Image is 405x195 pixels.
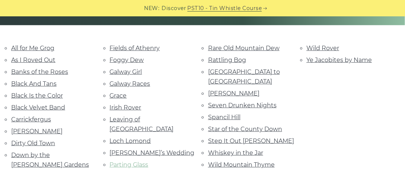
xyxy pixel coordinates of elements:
[307,45,339,52] a: Wild Rover
[11,56,55,64] a: As I Roved Out
[208,161,275,168] a: Wild Mountain Thyme
[110,149,195,156] a: [PERSON_NAME]’s Wedding
[110,104,141,111] a: Irish Rover
[208,56,246,64] a: Rattling Bog
[110,161,149,168] a: Parting Glass
[11,140,55,147] a: Dirty Old Town
[11,45,54,52] a: All for Me Grog
[110,92,127,99] a: Grace
[208,68,280,85] a: [GEOGRAPHIC_DATA] to [GEOGRAPHIC_DATA]
[110,68,142,75] a: Galway Girl
[110,137,151,144] a: Loch Lomond
[208,90,259,97] a: [PERSON_NAME]
[188,4,262,13] a: PST10 - Tin Whistle Course
[110,45,160,52] a: Fields of Athenry
[11,68,68,75] a: Banks of the Roses
[208,126,282,133] a: Star of the County Down
[208,45,280,52] a: Rare Old Mountain Dew
[110,56,144,64] a: Foggy Dew
[11,80,57,87] a: Black And Tans
[110,80,150,87] a: Galway Races
[208,114,240,121] a: Spancil Hill
[208,149,263,156] a: Whiskey in the Jar
[110,116,174,133] a: Leaving of [GEOGRAPHIC_DATA]
[11,128,63,135] a: [PERSON_NAME]
[162,4,186,13] span: Discover
[144,4,160,13] span: NEW:
[11,152,89,168] a: Down by the [PERSON_NAME] Gardens
[208,102,277,109] a: Seven Drunken Nights
[11,92,63,99] a: Black Is the Color
[11,104,65,111] a: Black Velvet Band
[307,56,372,64] a: Ye Jacobites by Name
[11,116,51,123] a: Carrickfergus
[208,137,294,144] a: Step It Out [PERSON_NAME]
